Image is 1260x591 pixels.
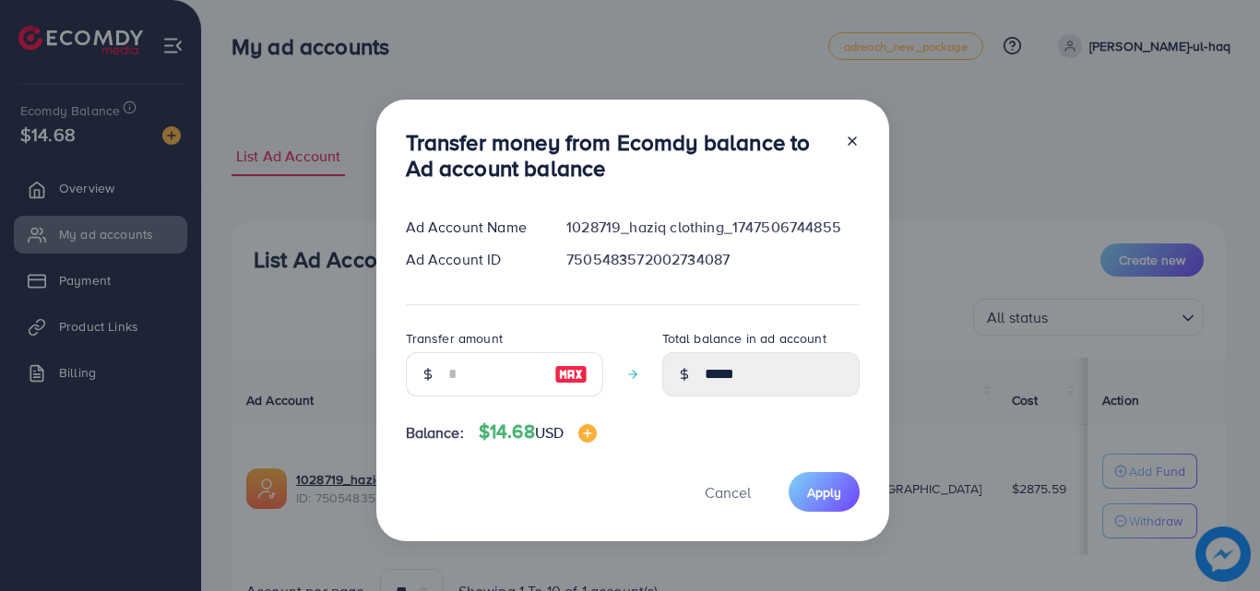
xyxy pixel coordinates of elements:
div: 1028719_haziq clothing_1747506744855 [552,217,874,238]
img: image [578,424,597,443]
div: Ad Account ID [391,249,553,270]
div: Ad Account Name [391,217,553,238]
div: 7505483572002734087 [552,249,874,270]
h3: Transfer money from Ecomdy balance to Ad account balance [406,129,830,183]
button: Apply [789,472,860,512]
h4: $14.68 [479,420,597,443]
label: Total balance in ad account [662,329,826,348]
span: Apply [807,483,841,502]
button: Cancel [682,472,774,512]
label: Transfer amount [406,329,503,348]
span: USD [535,422,564,443]
span: Balance: [406,422,464,443]
span: Cancel [705,482,751,502]
img: image [554,363,588,385]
